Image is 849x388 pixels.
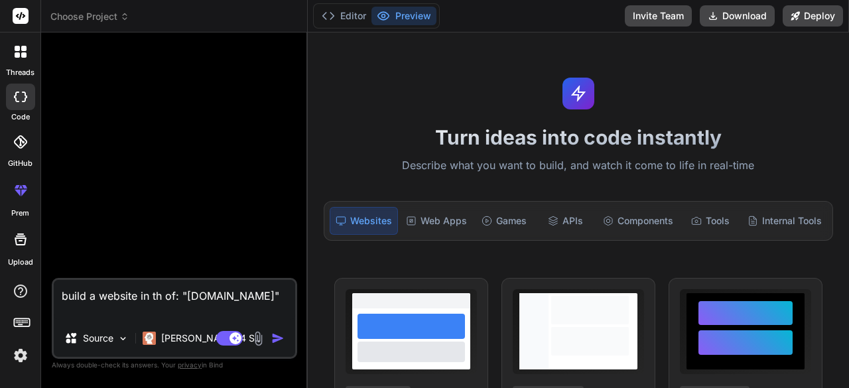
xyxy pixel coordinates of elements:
p: [PERSON_NAME] 4 S.. [161,332,260,345]
img: attachment [251,331,266,346]
button: Preview [371,7,436,25]
div: Tools [681,207,740,235]
button: Invite Team [625,5,692,27]
label: Upload [8,257,33,268]
div: Components [598,207,679,235]
img: Pick Models [117,333,129,344]
img: Claude 4 Sonnet [143,332,156,345]
label: code [11,111,30,123]
div: Websites [330,207,398,235]
span: Choose Project [50,10,129,23]
p: Source [83,332,113,345]
div: Games [475,207,533,235]
label: prem [11,208,29,219]
button: Download [700,5,775,27]
button: Deploy [783,5,843,27]
textarea: build a website in th of: "[DOMAIN_NAME]" [54,280,295,320]
img: icon [271,332,285,345]
p: Describe what you want to build, and watch it come to life in real-time [316,157,841,174]
h1: Turn ideas into code instantly [316,125,841,149]
label: threads [6,67,34,78]
img: settings [9,344,32,367]
button: Editor [316,7,371,25]
p: Always double-check its answers. Your in Bind [52,359,297,371]
div: APIs [536,207,594,235]
div: Internal Tools [742,207,827,235]
div: Web Apps [401,207,472,235]
label: GitHub [8,158,33,169]
span: privacy [178,361,202,369]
